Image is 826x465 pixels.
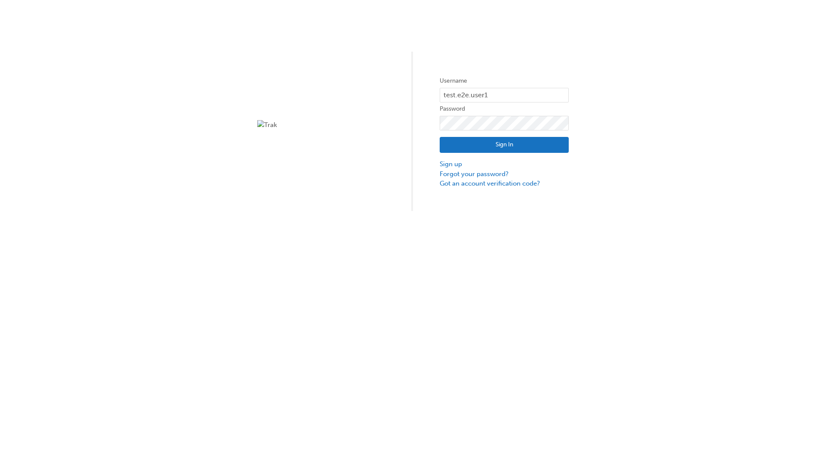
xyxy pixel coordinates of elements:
[440,137,569,153] button: Sign In
[440,76,569,86] label: Username
[440,159,569,169] a: Sign up
[440,169,569,179] a: Forgot your password?
[440,88,569,102] input: Username
[257,120,386,130] img: Trak
[440,104,569,114] label: Password
[440,179,569,189] a: Got an account verification code?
